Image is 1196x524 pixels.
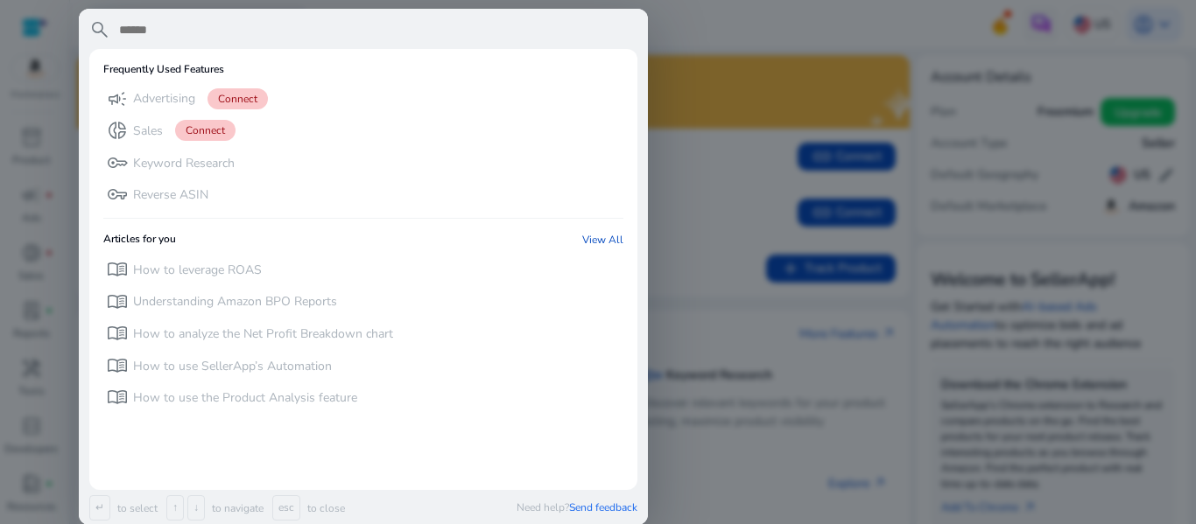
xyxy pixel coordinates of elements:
span: ↑ [166,495,184,521]
p: Reverse ASIN [133,186,208,204]
span: vpn_key [107,184,128,205]
span: menu_book [107,291,128,312]
span: menu_book [107,259,128,280]
span: key [107,152,128,173]
p: to select [114,501,158,515]
p: How to use the Product Analysis feature [133,389,357,407]
span: donut_small [107,120,128,141]
p: to navigate [208,501,264,515]
a: View All [582,233,623,247]
span: Send feedback [569,500,637,514]
span: menu_book [107,355,128,376]
span: Connect [175,120,236,141]
span: ↵ [89,495,110,521]
span: esc [272,495,300,521]
p: Keyword Research [133,155,235,172]
span: Connect [208,88,268,109]
p: Advertising [133,90,195,108]
p: Sales [133,122,163,140]
p: How to analyze the Net Profit Breakdown chart [133,325,393,343]
p: How to use SellerApp’s Automation [133,358,332,375]
p: Understanding Amazon BPO Reports [133,293,337,311]
span: menu_book [107,323,128,344]
p: How to leverage ROAS [133,262,262,279]
h6: Frequently Used Features [103,63,224,75]
p: to close [304,501,345,515]
span: menu_book [107,387,128,408]
p: Need help? [517,500,637,514]
span: ↓ [187,495,205,521]
h6: Articles for you [103,233,176,247]
span: campaign [107,88,128,109]
span: search [89,19,110,40]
